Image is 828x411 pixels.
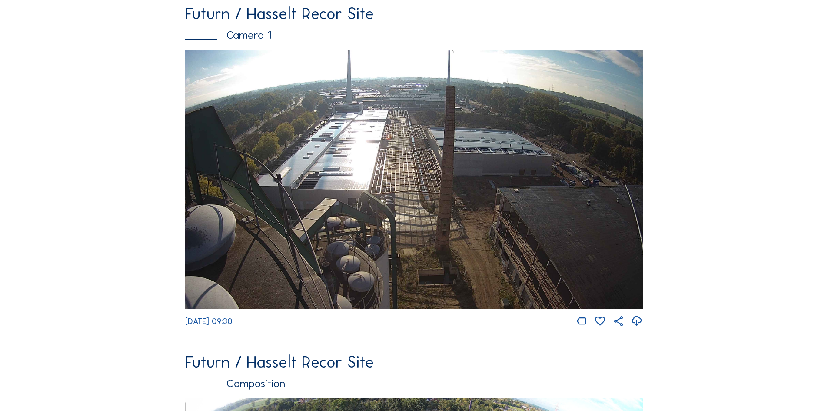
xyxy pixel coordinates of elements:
div: Futurn / Hasselt Recor Site [185,6,643,22]
span: [DATE] 09:30 [185,317,233,326]
div: Camera 1 [185,30,643,41]
div: Futurn / Hasselt Recor Site [185,354,643,371]
div: Composition [185,378,643,389]
img: Image [185,50,643,309]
